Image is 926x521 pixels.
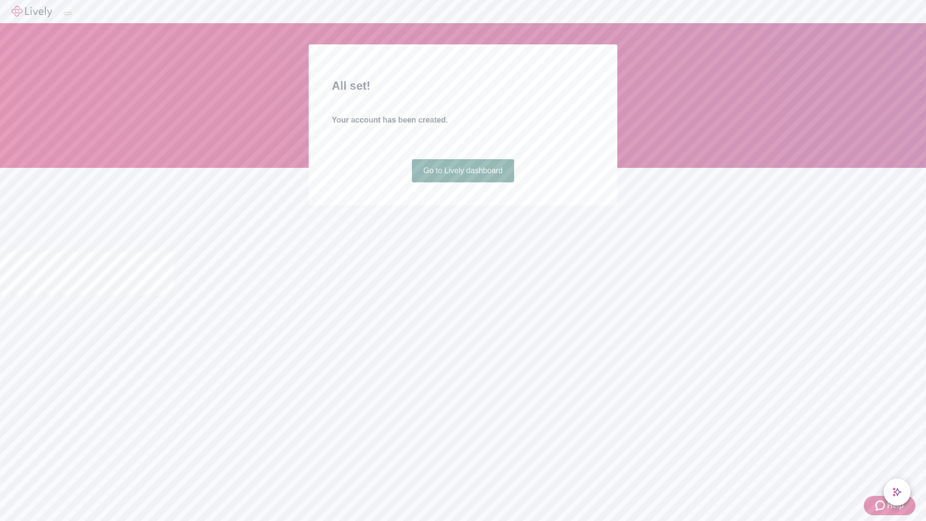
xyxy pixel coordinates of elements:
[887,500,904,511] span: Help
[875,500,887,511] svg: Zendesk support icon
[892,487,902,497] svg: Lively AI Assistant
[332,114,594,126] h4: Your account has been created.
[12,6,52,17] img: Lively
[884,479,911,506] button: chat
[864,496,915,515] button: Zendesk support iconHelp
[64,12,71,15] button: Log out
[412,159,515,182] a: Go to Lively dashboard
[332,77,594,95] h2: All set!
